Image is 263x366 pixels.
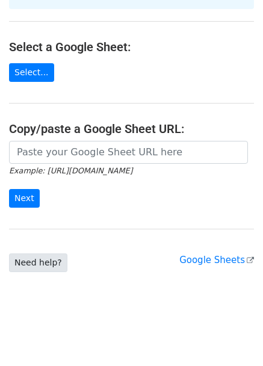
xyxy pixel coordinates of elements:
a: Need help? [9,253,67,272]
a: Select... [9,63,54,82]
h4: Select a Google Sheet: [9,40,254,54]
input: Paste your Google Sheet URL here [9,141,248,164]
a: Google Sheets [179,255,254,265]
div: 聊天小工具 [203,308,263,366]
iframe: Chat Widget [203,308,263,366]
h4: Copy/paste a Google Sheet URL: [9,122,254,136]
small: Example: [URL][DOMAIN_NAME] [9,166,132,175]
input: Next [9,189,40,208]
